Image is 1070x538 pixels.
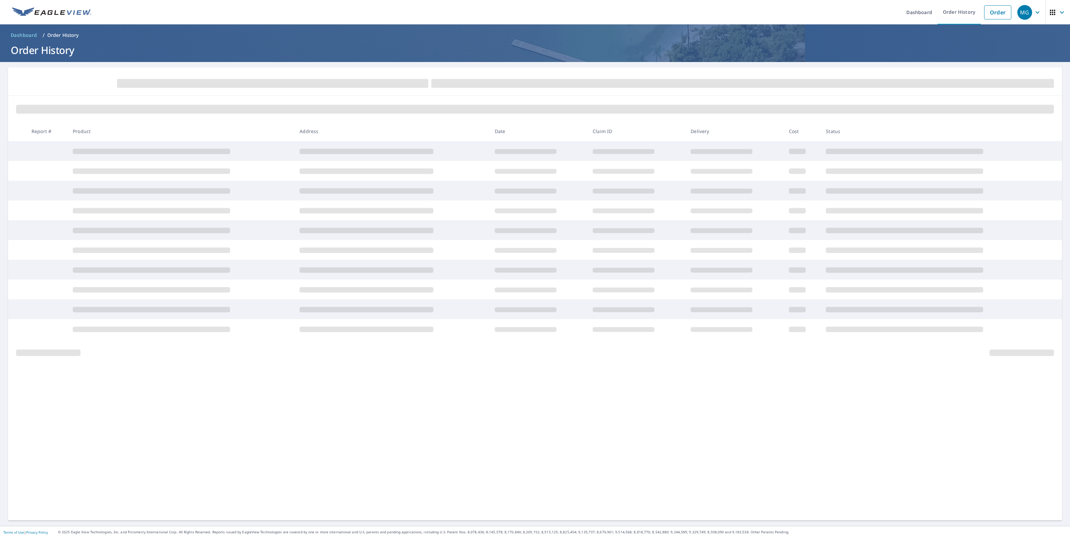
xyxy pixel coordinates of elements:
th: Report # [26,121,67,141]
span: Dashboard [11,32,37,39]
th: Address [294,121,489,141]
th: Status [820,121,1047,141]
th: Product [67,121,294,141]
th: Claim ID [587,121,685,141]
li: / [43,31,45,39]
h1: Order History [8,43,1062,57]
a: Privacy Policy [26,530,48,535]
th: Delivery [685,121,783,141]
nav: breadcrumb [8,30,1062,41]
p: | [3,530,48,534]
div: MG [1017,5,1032,20]
img: EV Logo [12,7,91,17]
a: Order [984,5,1011,19]
th: Date [489,121,587,141]
a: Dashboard [8,30,40,41]
a: Terms of Use [3,530,24,535]
th: Cost [784,121,821,141]
p: Order History [47,32,79,39]
p: © 2025 Eagle View Technologies, Inc. and Pictometry International Corp. All Rights Reserved. Repo... [58,530,1067,535]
